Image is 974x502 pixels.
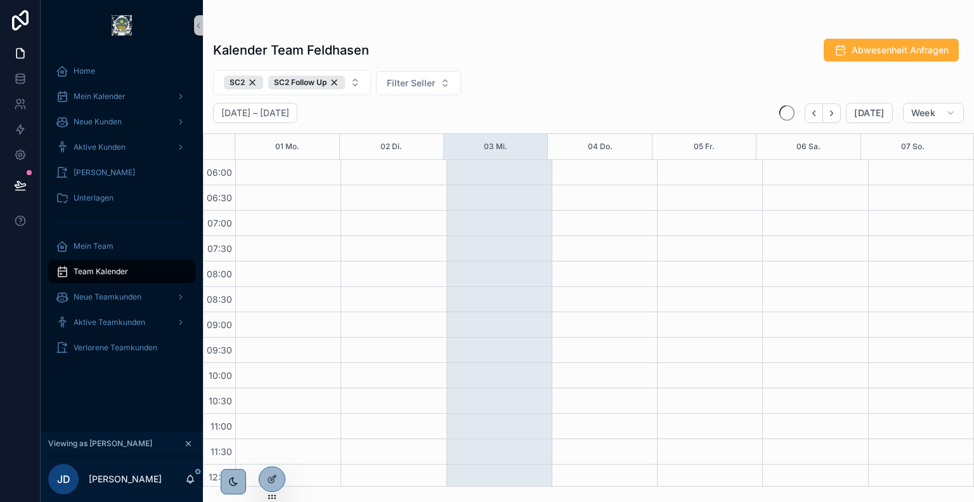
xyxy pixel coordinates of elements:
[588,134,613,159] button: 04 Do.
[48,110,195,133] a: Neue Kunden
[694,134,715,159] button: 05 Fr.
[224,76,263,89] div: SC2
[74,267,128,277] span: Team Kalender
[48,136,195,159] a: Aktive Kunden
[204,319,235,330] span: 09:00
[48,187,195,209] a: Unterlagen
[268,76,345,89] button: Unselect SC_2_FOLLOW_UP
[74,292,141,302] span: Neue Teamkunden
[275,134,299,159] button: 01 Mo.
[204,345,235,355] span: 09:30
[796,134,821,159] button: 06 Sa.
[74,317,145,327] span: Aktive Teamkunden
[903,103,964,123] button: Week
[387,77,435,89] span: Filter Seller
[204,218,235,228] span: 07:00
[268,76,345,89] div: SC2 Follow Up
[112,15,132,36] img: App logo
[74,66,95,76] span: Home
[41,51,203,376] div: scrollable content
[74,168,135,178] span: [PERSON_NAME]
[48,286,195,308] a: Neue Teamkunden
[213,70,371,95] button: Select Button
[74,91,126,102] span: Mein Kalender
[805,103,823,123] button: Back
[207,421,235,432] span: 11:00
[48,311,195,334] a: Aktive Teamkunden
[48,85,195,108] a: Mein Kalender
[205,370,235,381] span: 10:00
[204,192,235,203] span: 06:30
[48,161,195,184] a: [PERSON_NAME]
[48,235,195,258] a: Mein Team
[204,243,235,254] span: 07:30
[221,107,289,119] h2: [DATE] – [DATE]
[205,395,235,406] span: 10:30
[48,60,195,83] a: Home
[57,472,70,487] span: JD
[380,134,402,159] button: 02 Di.
[74,343,157,353] span: Verlorene Teamkunden
[48,439,152,449] span: Viewing as [PERSON_NAME]
[376,71,461,95] button: Select Button
[205,472,235,482] span: 12:00
[823,103,841,123] button: Next
[901,134,925,159] button: 07 So.
[48,336,195,359] a: Verlorene Teamkunden
[213,41,369,59] h1: Kalender Team Feldhasen
[824,39,959,62] button: Abwesenheit Anfragen
[911,107,935,119] span: Week
[89,473,162,485] p: [PERSON_NAME]
[204,167,235,178] span: 06:00
[204,268,235,279] span: 08:00
[204,294,235,305] span: 08:30
[74,117,122,127] span: Neue Kunden
[74,193,114,203] span: Unterlagen
[207,446,235,457] span: 11:30
[48,260,195,283] a: Team Kalender
[74,241,114,251] span: Mein Team
[854,107,884,119] span: [DATE]
[846,103,892,123] button: [DATE]
[74,142,126,152] span: Aktive Kunden
[224,76,263,89] button: Unselect SC_2
[852,44,949,56] span: Abwesenheit Anfragen
[484,134,507,159] button: 03 Mi.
